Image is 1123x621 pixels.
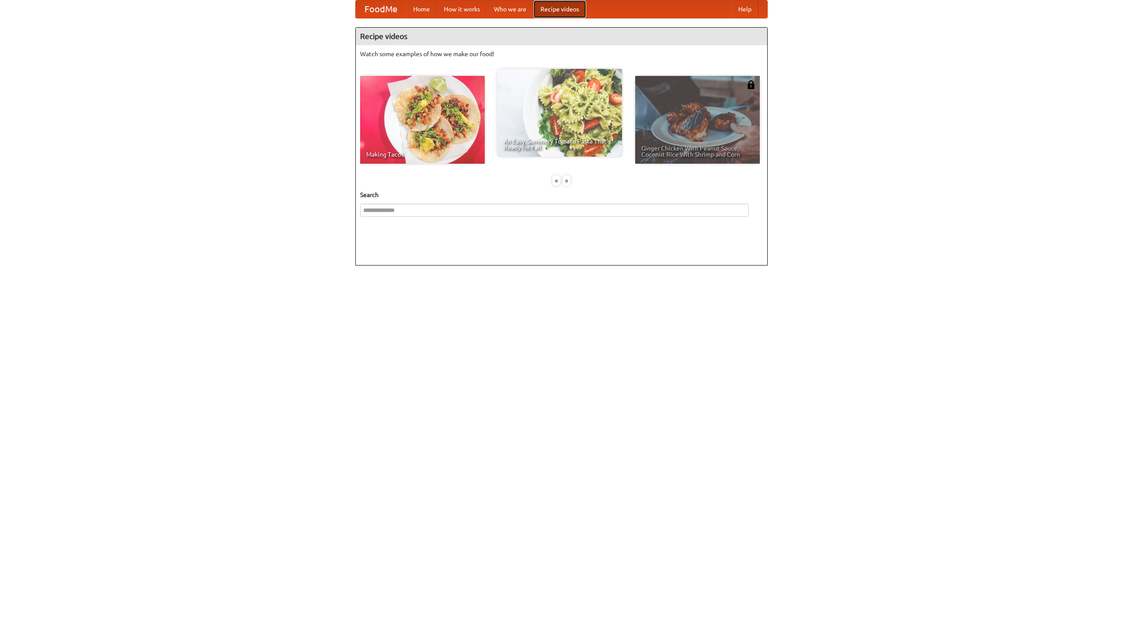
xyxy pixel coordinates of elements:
a: How it works [437,0,487,18]
div: » [563,175,571,186]
h4: Recipe videos [356,28,767,45]
a: Making Tacos [360,76,485,164]
p: Watch some examples of how we make our food! [360,50,763,58]
h5: Search [360,190,763,199]
img: 483408.png [747,80,755,89]
a: Help [731,0,758,18]
a: An Easy, Summery Tomato Pasta That's Ready for Fall [497,69,622,157]
a: Recipe videos [533,0,586,18]
span: An Easy, Summery Tomato Pasta That's Ready for Fall [504,138,616,151]
a: Who we are [487,0,533,18]
span: Making Tacos [366,151,479,158]
a: FoodMe [356,0,406,18]
a: Home [406,0,437,18]
div: « [552,175,560,186]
